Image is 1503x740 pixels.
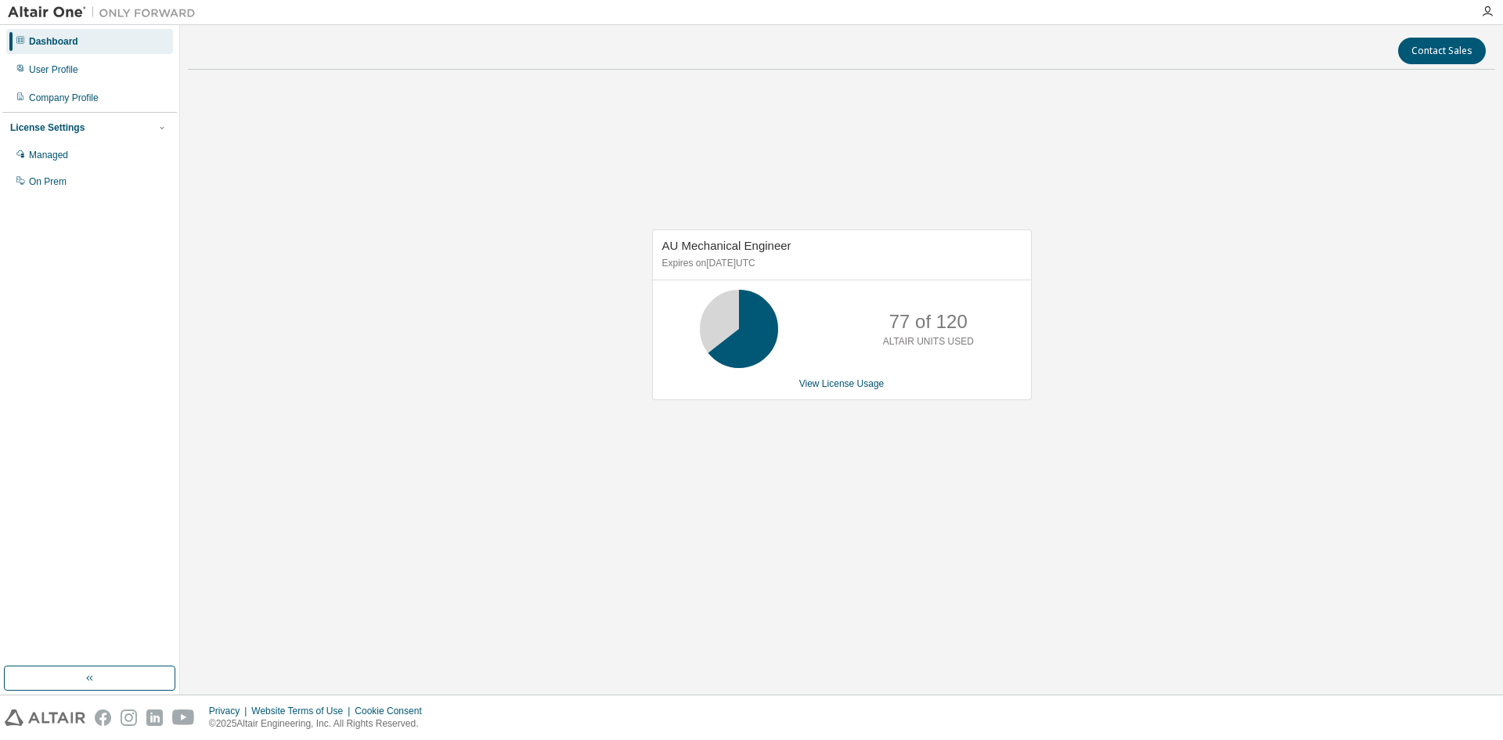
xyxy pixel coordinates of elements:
p: Expires on [DATE] UTC [662,257,1018,270]
img: linkedin.svg [146,709,163,726]
div: License Settings [10,121,85,134]
div: Company Profile [29,92,99,104]
div: Privacy [209,705,251,717]
img: facebook.svg [95,709,111,726]
p: 77 of 120 [889,309,968,335]
div: Cookie Consent [355,705,431,717]
a: View License Usage [799,378,885,389]
div: On Prem [29,175,67,188]
img: altair_logo.svg [5,709,85,726]
div: Website Terms of Use [251,705,355,717]
div: Dashboard [29,35,78,48]
img: instagram.svg [121,709,137,726]
p: ALTAIR UNITS USED [883,335,974,348]
img: Altair One [8,5,204,20]
p: © 2025 Altair Engineering, Inc. All Rights Reserved. [209,717,431,731]
div: Managed [29,149,68,161]
div: User Profile [29,63,78,76]
img: youtube.svg [172,709,195,726]
button: Contact Sales [1398,38,1486,64]
span: AU Mechanical Engineer [662,239,791,252]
